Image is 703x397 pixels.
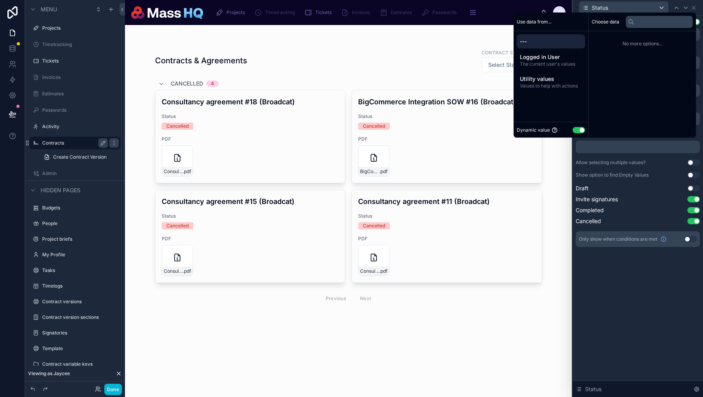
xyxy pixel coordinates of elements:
span: PDF [162,236,339,242]
span: Status [585,385,601,393]
button: Done [104,384,122,395]
span: Logged in User [520,53,582,61]
span: Completed [576,206,604,214]
span: Status [162,213,339,219]
h4: Consultancy agreement #11 (Broadcat) [358,196,535,207]
a: Projects [213,5,250,20]
span: Consultancy-agreement-(v2.0) [164,268,183,274]
div: Cancelled [363,123,385,130]
button: Select Button [482,57,539,72]
span: Invite signatures [576,195,618,203]
a: Template [42,345,119,352]
a: Invoices [339,5,376,20]
a: Tickets [42,58,119,64]
h1: Contracts & Agreements [155,55,247,66]
span: Dynamic value [517,127,550,133]
label: People [42,220,119,227]
span: --- [520,38,582,45]
label: Estimates [42,91,119,97]
div: Cancelled [166,222,189,229]
label: Project briefs [42,236,119,242]
a: Estimates [377,5,418,20]
a: Consultancy agreement #15 (Broadcat)StatusCancelledPDFConsultancy-agreement-(v2.0).pdf [155,190,346,283]
span: Consultancy-agreement-(v1.0) [360,268,379,274]
label: Tasks [42,267,119,274]
label: Signatories [42,330,119,336]
span: Viewing as Jaycee [28,370,70,377]
label: Contract variable keys [42,361,119,367]
span: PDF [358,136,535,142]
div: 4 [211,80,214,87]
a: BigCommerce Integration SOW #16 (Broadcat)StatusCancelledPDFBigCommerce-Integration-SOW-(v1.0).pdf [351,90,542,183]
a: Budgets [42,205,119,211]
label: Timelogs [42,283,119,289]
label: Activity [42,123,119,130]
label: Contract version sections [42,314,119,320]
label: Passwords [42,107,119,113]
a: Passwords [419,5,462,20]
span: Status [592,4,608,12]
label: Timetracking [42,41,119,48]
span: .pdf [183,168,191,175]
span: The current user's values [520,61,582,67]
div: Show option to find Empty Values [576,172,649,178]
a: Timetracking [252,5,300,20]
a: Consultancy agreement #11 (Broadcat)StatusCancelledPDFConsultancy-agreement-(v1.0).pdf [351,190,542,283]
div: scrollable content [514,31,588,95]
span: PDF [162,136,339,142]
span: Status [162,113,339,120]
label: Invoices [42,74,119,80]
img: App logo [131,6,203,19]
a: Admin [42,170,119,177]
span: Status [358,213,535,219]
span: Timetracking [265,9,295,16]
span: Choose data [592,19,619,25]
div: scrollable content [209,4,541,21]
div: Cancelled [363,222,385,229]
span: Passwords [432,9,457,16]
span: Cancelled [576,217,601,225]
span: BigCommerce-Integration-SOW-(v1.0) [360,168,379,175]
button: Status [579,1,669,14]
span: Status [358,113,535,120]
a: Tickets [302,5,337,20]
label: My Profile [42,252,119,258]
label: Projects [42,25,119,31]
label: Contracts [42,140,105,146]
span: Invoices [352,9,370,16]
span: Use data from... [517,19,551,25]
h4: Consultancy agreement #15 (Broadcat) [162,196,339,207]
h4: BigCommerce Integration SOW #16 (Broadcat) [358,97,535,107]
span: Only show when conditions are met [579,236,657,242]
label: Contract versions [42,299,119,305]
span: Menu [41,5,57,13]
span: .pdf [379,168,387,175]
a: Create Contract Version [39,151,120,163]
span: Select Status [488,61,523,69]
span: .pdf [379,268,387,274]
span: JD [556,9,562,16]
span: Hidden pages [41,186,80,194]
a: Consultancy agreement #18 (Broadcat)StatusCancelledPDFConsultancy-agreement-(v3.0).pdf [155,90,346,183]
span: Cancelled [171,80,203,88]
span: PDF [358,236,535,242]
label: Contract status [482,49,528,56]
span: Values to help with actions [520,83,582,89]
span: Consultancy-agreement-(v3.0) [164,168,183,175]
h4: Consultancy agreement #18 (Broadcat) [162,97,339,107]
